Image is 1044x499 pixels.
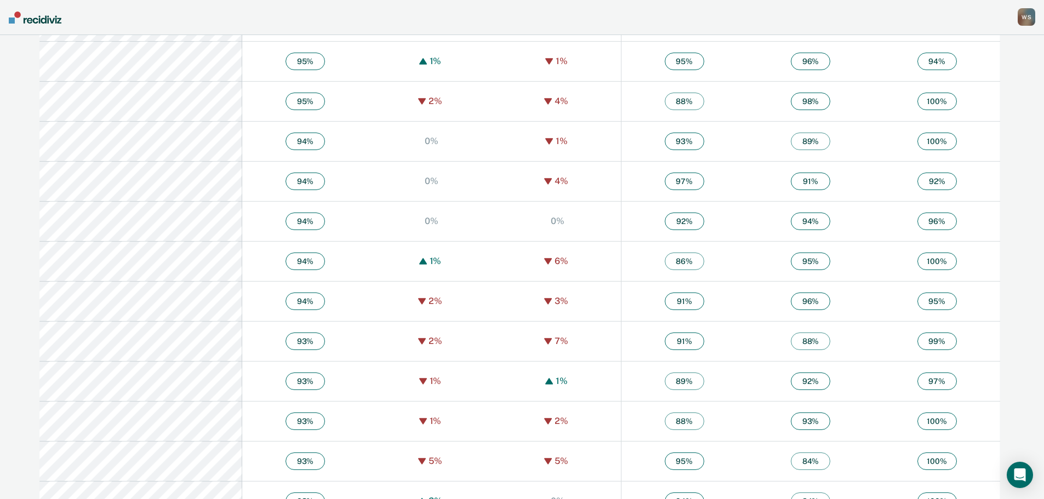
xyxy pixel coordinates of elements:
div: 1% [427,376,444,386]
div: 0% [422,176,441,186]
div: 1% [553,376,571,386]
span: 94 % [917,53,957,70]
span: 96 % [791,292,830,310]
span: 95 % [917,292,957,310]
span: 95 % [286,93,325,110]
div: 0% [548,216,567,226]
div: 3% [552,296,571,306]
div: 4% [552,96,571,106]
span: 92 % [665,213,704,230]
span: 99 % [917,332,957,350]
span: 93 % [286,332,325,350]
span: 94 % [286,213,325,230]
span: 95 % [791,253,830,270]
span: 94 % [286,133,325,150]
span: 93 % [791,412,830,430]
span: 98 % [791,93,830,110]
div: 7% [552,336,571,346]
span: 88 % [665,412,704,430]
span: 92 % [791,372,830,390]
div: W S [1018,8,1035,26]
span: 100 % [917,412,957,430]
span: 100 % [917,452,957,470]
div: 1% [427,56,444,66]
span: 93 % [286,372,325,390]
span: 96 % [917,213,957,230]
span: 86 % [665,253,704,270]
span: 94 % [286,253,325,270]
span: 100 % [917,93,957,110]
div: 2% [426,336,445,346]
span: 88 % [665,93,704,110]
span: 94 % [791,213,830,230]
div: 1% [427,416,444,426]
span: 94 % [286,173,325,190]
span: 91 % [665,292,704,310]
span: 95 % [665,452,704,470]
button: WS [1018,8,1035,26]
span: 91 % [791,173,830,190]
span: 93 % [665,133,704,150]
span: 97 % [917,372,957,390]
div: 5% [552,456,571,466]
div: 2% [552,416,571,426]
span: 97 % [665,173,704,190]
div: Open Intercom Messenger [1007,462,1033,488]
span: 94 % [286,292,325,310]
div: 1% [553,56,571,66]
span: 89 % [665,372,704,390]
span: 93 % [286,452,325,470]
span: 84 % [791,452,830,470]
span: 88 % [791,332,830,350]
div: 0% [422,136,441,146]
div: 1% [553,136,571,146]
span: 100 % [917,133,957,150]
div: 2% [426,296,445,306]
div: 4% [552,176,571,186]
div: 2% [426,96,445,106]
span: 95 % [665,53,704,70]
span: 96 % [791,53,830,70]
div: 0% [422,216,441,226]
span: 92 % [917,173,957,190]
span: 89 % [791,133,830,150]
span: 100 % [917,253,957,270]
span: 93 % [286,412,325,430]
div: 6% [552,256,571,266]
img: Recidiviz [9,12,61,24]
div: 5% [426,456,445,466]
span: 95 % [286,53,325,70]
span: 91 % [665,332,704,350]
div: 1% [427,256,444,266]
